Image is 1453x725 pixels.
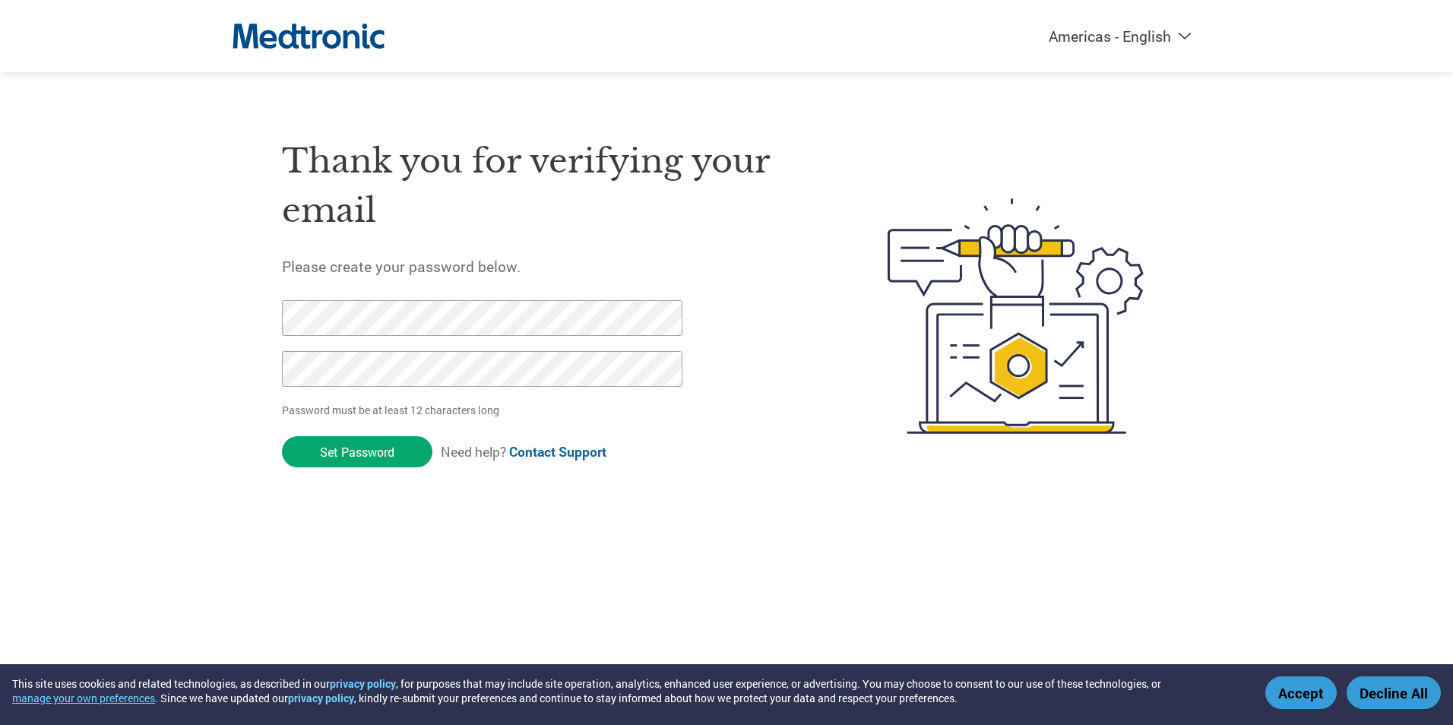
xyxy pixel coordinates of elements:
button: Decline All [1347,676,1441,709]
div: This site uses cookies and related technologies, as described in our , for purposes that may incl... [12,676,1243,705]
button: Accept [1265,676,1337,709]
img: Medtronic [233,15,385,57]
input: Set Password [282,436,432,467]
a: Contact Support [509,443,606,461]
a: privacy policy [330,676,396,691]
a: privacy policy [288,691,354,705]
button: manage your own preferences [12,691,155,705]
h1: Thank you for verifying your email [282,137,815,235]
img: create-password [860,115,1172,518]
span: Need help? [441,443,606,461]
p: Password must be at least 12 characters long [282,402,688,418]
h5: Please create your password below. [282,257,815,276]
